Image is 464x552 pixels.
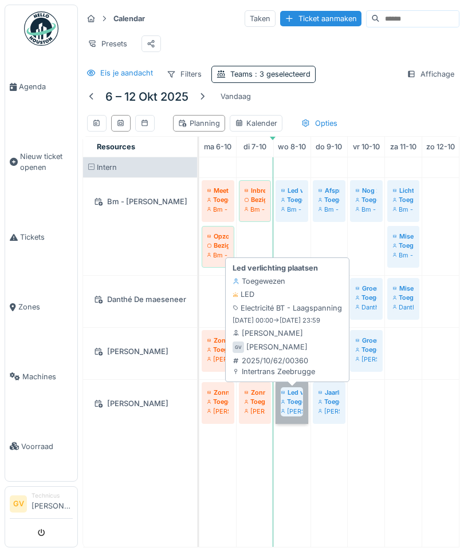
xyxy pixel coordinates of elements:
[245,205,265,214] div: Bm - [PERSON_NAME]
[318,205,340,214] div: Bm - [PERSON_NAME]
[245,10,276,27] div: Taken
[281,186,302,195] div: Led verlichting plaatsen
[216,89,255,104] div: Vandaag
[178,118,220,129] div: Planning
[5,342,77,412] a: Machines
[233,263,318,273] strong: Led verlichting plaatsen
[318,397,340,406] div: Toegewezen
[24,11,58,46] img: Badge_color-CXgf-gQk.svg
[21,441,73,452] span: Voorraad
[393,186,414,195] div: Lichtreclame Ziegler Rekkem
[105,90,188,104] h5: 6 – 12 okt 2025
[233,355,315,366] div: 2025/10/62/00360
[423,139,458,154] a: 12 oktober 2025
[233,328,303,339] div: [PERSON_NAME]
[90,344,190,359] div: [PERSON_NAME]
[318,407,340,416] div: [PERSON_NAME]
[109,13,150,24] strong: Calendar
[5,202,77,272] a: Tickets
[10,495,27,513] li: GV
[201,139,234,154] a: 6 oktober 2025
[253,70,310,78] span: : 3 geselecteerd
[356,355,377,364] div: [PERSON_NAME]
[233,341,244,353] div: GV
[207,232,229,241] div: Opzoeken en doorsturen van gevraagde ATEX documenten aan ACEG
[207,355,229,364] div: [PERSON_NAME]
[207,345,229,354] div: Toegewezen
[281,195,302,204] div: Toegewezen
[356,205,377,214] div: Bm - [PERSON_NAME]
[82,35,132,52] div: Presets
[90,292,190,307] div: Danthé De maeseneer
[233,303,342,313] div: Electricité BT - Laagspanning
[280,11,361,26] div: Ticket aanmaken
[207,336,229,345] div: Zonnepanelen kuisen
[20,232,73,243] span: Tickets
[356,293,377,302] div: Toegewezen
[207,195,229,204] div: Toegewezen
[97,142,135,151] span: Resources
[318,388,340,397] div: Jaarlijks onderhoud acodrains
[356,195,377,204] div: Toegewezen
[207,241,229,250] div: Bezig
[207,205,229,214] div: Bm - [PERSON_NAME]
[233,276,285,287] div: Toegewezen
[245,195,265,204] div: Bezig
[90,396,190,411] div: [PERSON_NAME]
[313,139,345,154] a: 9 oktober 2025
[207,186,229,195] div: Meeting elektrische laadpalen met Henneaux
[90,194,190,209] div: Bm - [PERSON_NAME]
[246,341,308,352] div: [PERSON_NAME]
[393,303,414,312] div: Danthé De maeseneer
[356,336,377,345] div: Groenonderhoud [DATE]
[22,371,73,382] span: Machines
[241,139,269,154] a: 7 oktober 2025
[5,52,77,122] a: Agenda
[20,151,73,173] span: Nieuw ticket openen
[281,205,302,214] div: Bm - [PERSON_NAME]
[235,118,277,129] div: Kalender
[296,115,343,132] div: Opties
[10,491,73,519] a: GV Technicus[PERSON_NAME]
[5,272,77,342] a: Zones
[245,186,265,195] div: Inbreuken / opmerkingen
[356,303,377,312] div: Danthé De maeseneer
[245,388,265,397] div: Zonnepanelen kuisen
[5,411,77,481] a: Voorraad
[207,251,229,260] div: Bm - [PERSON_NAME]
[32,491,73,516] li: [PERSON_NAME]
[318,195,340,204] div: Toegewezen
[233,366,315,377] div: Intertrans Zeebrugge
[402,66,459,82] div: Affichage
[387,139,419,154] a: 11 oktober 2025
[245,407,265,416] div: [PERSON_NAME]
[245,397,265,406] div: Toegewezen
[207,397,229,406] div: Toegewezen
[18,301,73,312] span: Zones
[230,69,310,80] div: Teams
[207,407,229,416] div: [PERSON_NAME]
[393,205,414,214] div: Bm - [PERSON_NAME]
[393,293,414,302] div: Toegewezen
[275,139,309,154] a: 8 oktober 2025
[5,122,77,202] a: Nieuw ticket openen
[393,284,414,293] div: Mise en conformité installation basse tension - budget 6048 €
[32,491,73,500] div: Technicus
[350,139,383,154] a: 10 oktober 2025
[162,66,207,82] div: Filters
[19,81,73,92] span: Agenda
[97,163,117,172] span: Intern
[393,251,414,260] div: Bm - [PERSON_NAME]
[393,195,414,204] div: Toegewezen
[318,186,340,195] div: Afspraak met CEPPI - [PERSON_NAME] Montasse om 11 uur
[233,289,254,300] div: LED
[233,316,320,325] small: [DATE] 00:00 -> [DATE] 23:59
[356,186,377,195] div: Nog 2 fiches plaatsen op de boiler en radiator
[356,284,377,293] div: Groenonderhoud [DATE]
[100,67,153,78] div: Eis je aandacht
[207,388,229,397] div: Zonnepanelen kuisen
[393,241,414,250] div: Toegewezen
[393,232,414,241] div: Mise en conformité installation basse tension - budget 6048 €
[356,345,377,354] div: Toegewezen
